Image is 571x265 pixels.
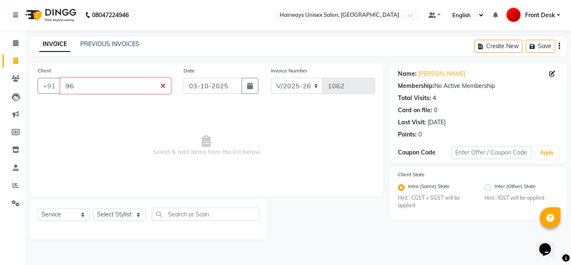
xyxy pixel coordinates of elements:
a: PREVIOUS INVOICES [80,40,139,48]
label: Inter (Other) State [495,183,536,193]
div: Last Visit: [398,118,426,127]
small: Hint : IGST will be applied [484,194,558,202]
input: Search by Name/Mobile/Email/Code [60,78,171,94]
label: Invoice Number [271,67,307,75]
div: 0 [434,106,437,115]
input: Search or Scan [152,208,259,221]
button: Apply [535,147,559,159]
button: Save [526,40,555,53]
span: Select & add items from the list below [38,104,375,188]
img: Front Desk [506,8,521,22]
div: Card on file: [398,106,432,115]
label: Intra (Same) State [408,183,450,193]
small: Hint : CGST + SGST will be applied [398,194,472,210]
div: Points: [398,130,417,139]
label: Date [184,67,195,75]
a: [PERSON_NAME] [418,69,465,78]
img: logo [21,3,79,27]
span: Front Desk [525,11,555,20]
label: Client State [398,171,425,178]
div: 0 [418,130,422,139]
input: Enter Offer / Coupon Code [451,146,532,159]
div: Membership: [398,82,434,90]
div: Total Visits: [398,94,431,103]
div: Name: [398,69,417,78]
a: INVOICE [39,37,70,52]
div: [DATE] [428,118,446,127]
div: Coupon Code [398,148,451,157]
div: 4 [433,94,436,103]
iframe: chat widget [536,232,563,257]
button: +91 [38,78,61,94]
div: No Active Membership [398,82,558,90]
b: 08047224946 [92,3,129,27]
button: Create New [474,40,523,53]
label: Client [38,67,51,75]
